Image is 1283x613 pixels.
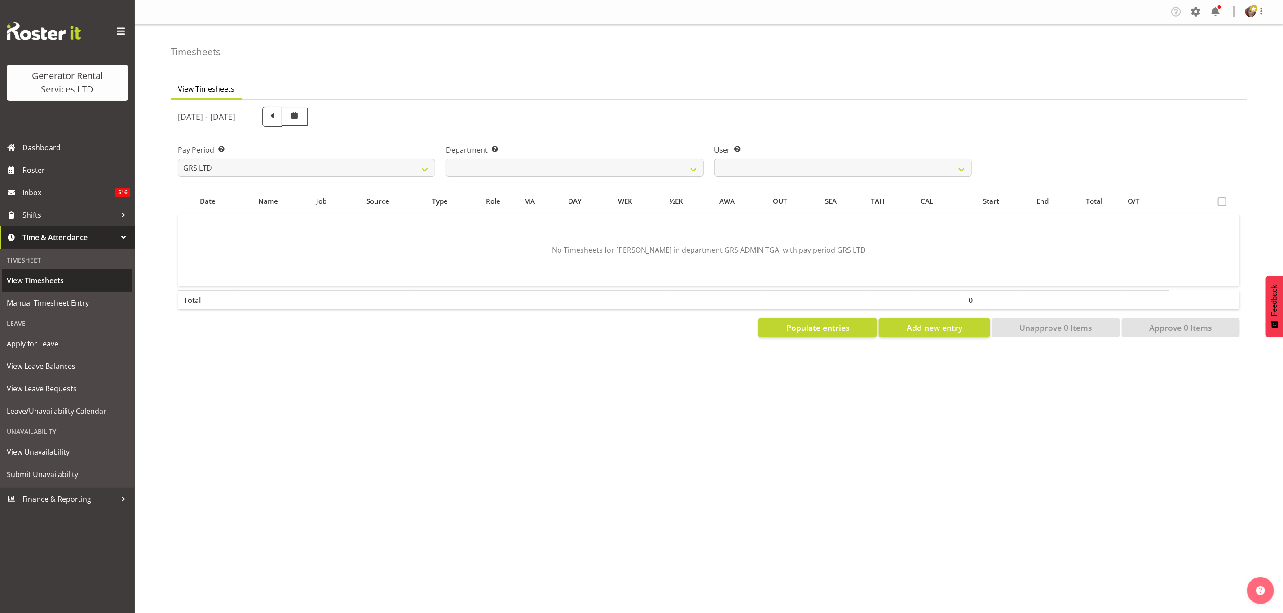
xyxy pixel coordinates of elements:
span: Job [316,196,326,206]
span: Time & Attendance [22,231,117,244]
a: View Leave Requests [2,377,132,400]
span: Total [1086,196,1102,206]
button: Approve 0 Items [1122,318,1240,337]
button: Add new entry [879,318,990,337]
span: Inbox [22,186,115,199]
span: View Leave Requests [7,382,128,395]
span: MA [524,196,535,206]
span: Finance & Reporting [22,492,117,506]
a: View Timesheets [2,269,132,292]
p: No Timesheets for [PERSON_NAME] in department GRS ADMIN TGA, with pay period GRS LTD [207,245,1211,255]
span: AWA [719,196,735,206]
h5: [DATE] - [DATE] [178,112,235,122]
span: WEK [618,196,632,206]
span: Source [366,196,389,206]
span: Apply for Leave [7,337,128,350]
span: View Unavailability [7,445,128,459]
a: Apply for Leave [2,333,132,355]
label: User [714,144,972,155]
span: Date [200,196,216,206]
span: Unapprove 0 Items [1019,322,1092,333]
span: OUT [773,196,788,206]
div: Timesheet [2,251,132,269]
span: View Timesheets [7,274,128,287]
h4: Timesheets [171,47,220,57]
button: Feedback - Show survey [1266,276,1283,337]
span: View Timesheets [178,83,234,94]
span: TAH [871,196,885,206]
span: Shifts [22,208,117,222]
div: Unavailability [2,422,132,441]
span: Approve 0 Items [1149,322,1212,333]
div: Leave [2,314,132,333]
a: Submit Unavailability [2,463,132,486]
span: SEA [825,196,837,206]
a: Leave/Unavailability Calendar [2,400,132,422]
span: View Leave Balances [7,359,128,373]
span: Manual Timesheet Entry [7,296,128,310]
span: 516 [115,188,130,197]
img: Rosterit website logo [7,22,81,40]
span: DAY [568,196,582,206]
span: Dashboard [22,141,130,154]
span: ½EK [670,196,683,206]
span: Start [983,196,1000,206]
th: Total [178,290,237,309]
th: 0 [964,290,1019,309]
img: katherine-lothianc04ae7ec56208e078627d80ad3866cf0.png [1245,6,1256,17]
span: O/T [1128,196,1140,206]
span: Leave/Unavailability Calendar [7,404,128,418]
span: Add new entry [907,322,962,333]
a: Manual Timesheet Entry [2,292,132,314]
span: Name [259,196,278,206]
div: Generator Rental Services LTD [16,69,119,96]
button: Unapprove 0 Items [992,318,1120,337]
a: View Leave Balances [2,355,132,377]
span: Submit Unavailability [7,468,128,481]
span: CAL [921,196,933,206]
span: Type [432,196,448,206]
span: Populate entries [786,322,850,333]
span: Roster [22,163,130,177]
span: Role [486,196,500,206]
label: Pay Period [178,144,435,155]
img: help-xxl-2.png [1256,586,1265,595]
button: Populate entries [758,318,877,337]
label: Department [446,144,703,155]
span: Feedback [1270,285,1279,316]
span: End [1036,196,1049,206]
a: View Unavailability [2,441,132,463]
